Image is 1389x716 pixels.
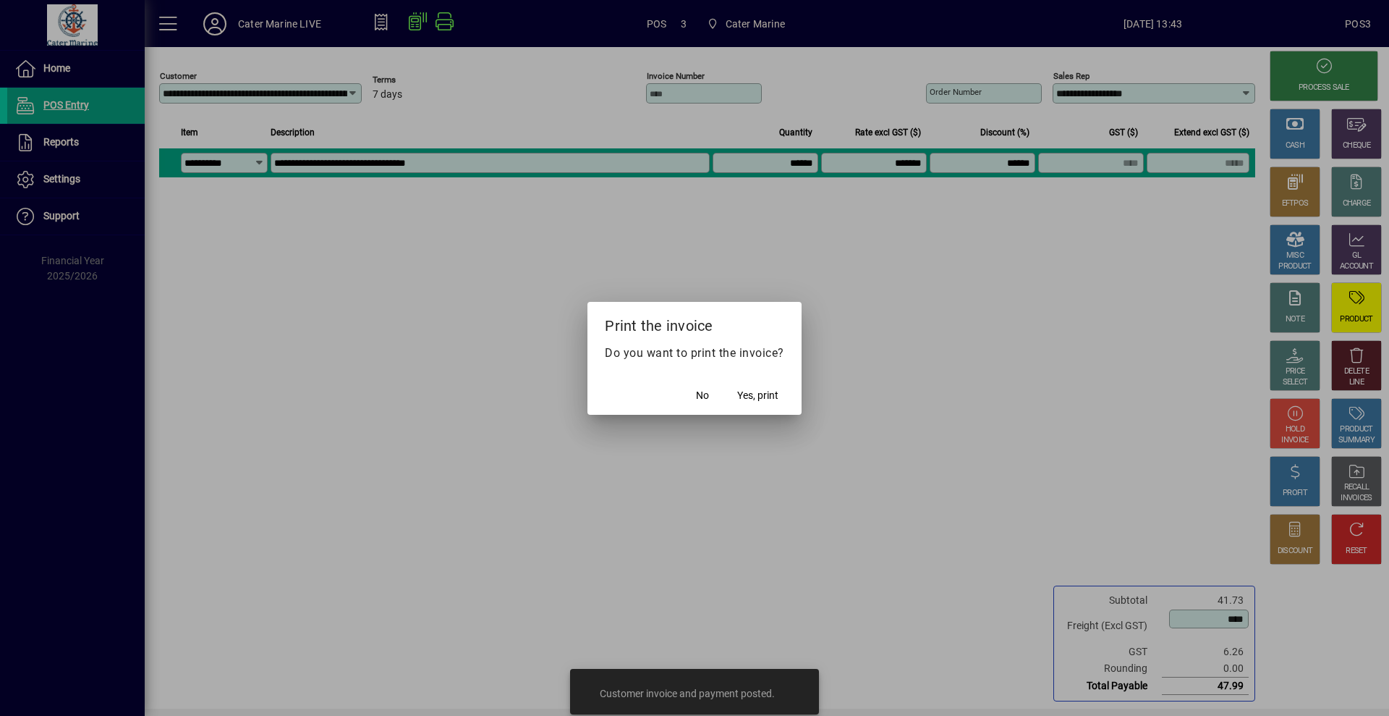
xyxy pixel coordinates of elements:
[696,388,709,403] span: No
[587,302,802,344] h2: Print the invoice
[679,383,726,409] button: No
[737,388,778,403] span: Yes, print
[605,345,784,362] p: Do you want to print the invoice?
[731,383,784,409] button: Yes, print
